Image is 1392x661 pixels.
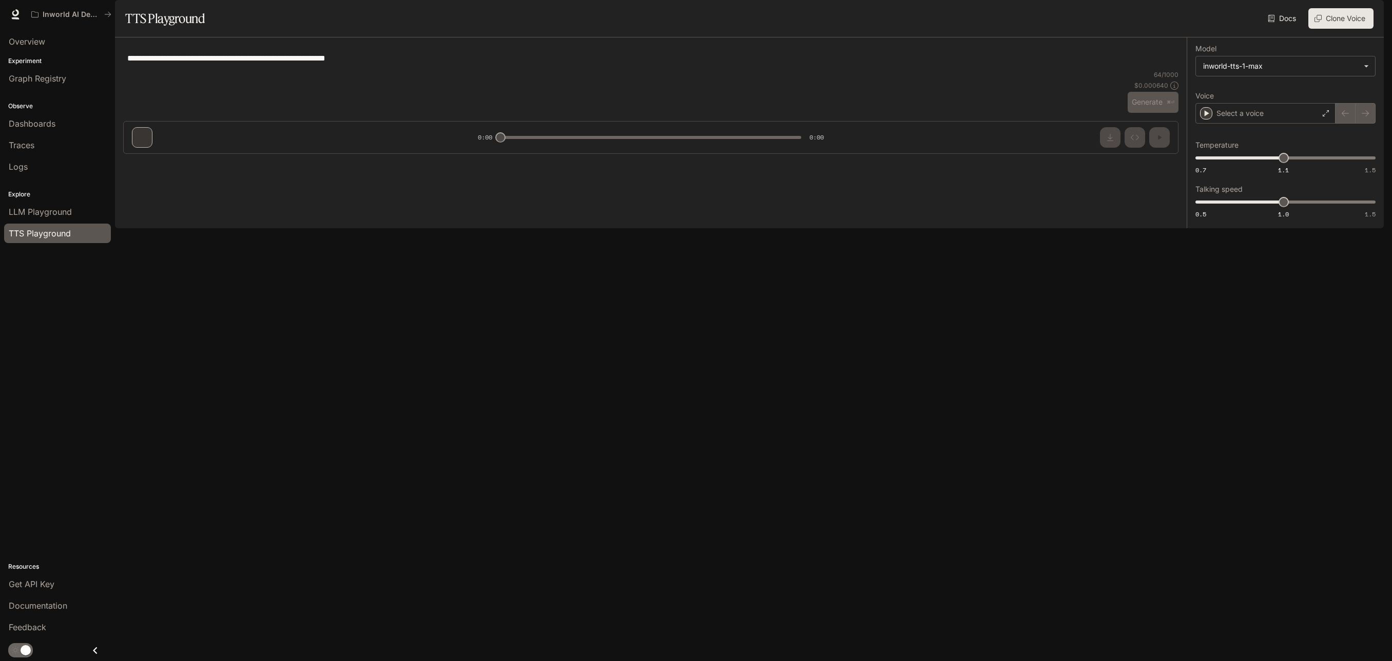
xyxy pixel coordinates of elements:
[27,4,116,25] button: All workspaces
[1154,70,1178,79] p: 64 / 1000
[1203,61,1359,71] div: inworld-tts-1-max
[1195,186,1243,193] p: Talking speed
[1195,142,1239,149] p: Temperature
[1195,210,1206,218] span: 0.5
[1196,56,1375,76] div: inworld-tts-1-max
[1365,166,1376,174] span: 1.5
[1195,92,1214,99] p: Voice
[1365,210,1376,218] span: 1.5
[125,8,205,29] h1: TTS Playground
[43,10,100,19] p: Inworld AI Demos
[1278,210,1289,218] span: 1.0
[1308,8,1374,29] button: Clone Voice
[1195,45,1216,52] p: Model
[1134,81,1168,90] p: $ 0.000640
[1216,108,1264,118] p: Select a voice
[1266,8,1300,29] a: Docs
[1278,166,1289,174] span: 1.1
[1195,166,1206,174] span: 0.7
